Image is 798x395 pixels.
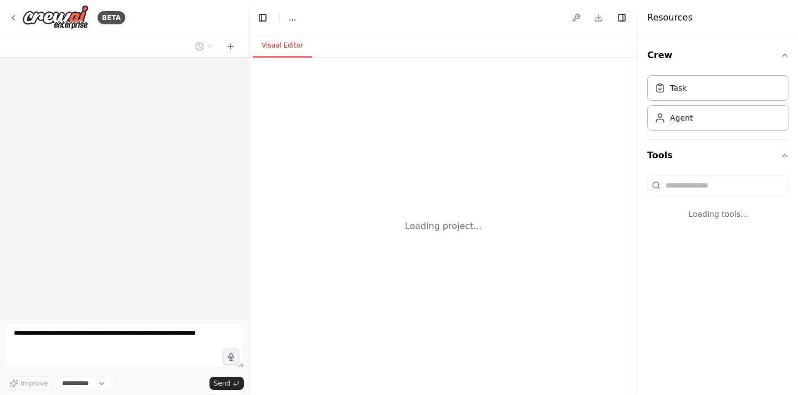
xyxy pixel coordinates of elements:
[289,12,296,23] nav: breadcrumb
[22,5,89,30] img: Logo
[647,171,789,237] div: Tools
[670,82,687,93] div: Task
[98,11,125,24] div: BETA
[222,40,239,53] button: Start a new chat
[647,40,789,71] button: Crew
[253,34,312,58] button: Visual Editor
[255,10,270,25] button: Hide left sidebar
[191,40,217,53] button: Switch to previous chat
[209,377,244,390] button: Send
[289,12,296,23] span: ...
[647,200,789,228] div: Loading tools...
[21,379,48,388] span: Improve
[214,379,231,388] span: Send
[223,349,239,365] button: Click to speak your automation idea
[647,140,789,171] button: Tools
[670,112,693,123] div: Agent
[4,376,53,391] button: Improve
[647,11,693,24] h4: Resources
[405,220,482,233] div: Loading project...
[647,71,789,139] div: Crew
[614,10,630,25] button: Hide right sidebar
